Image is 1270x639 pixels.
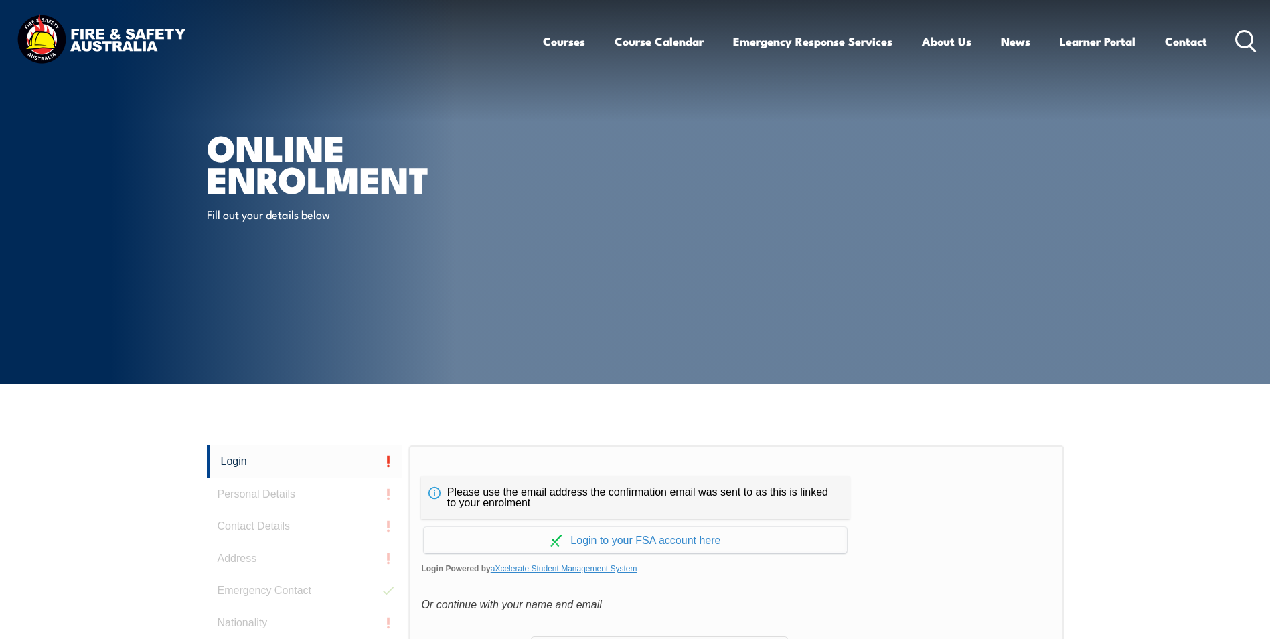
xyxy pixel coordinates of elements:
[421,476,850,519] div: Please use the email address the confirmation email was sent to as this is linked to your enrolment
[1165,23,1207,59] a: Contact
[421,595,1051,615] div: Or continue with your name and email
[207,131,538,194] h1: Online Enrolment
[543,23,585,59] a: Courses
[491,564,637,573] a: aXcelerate Student Management System
[207,445,402,478] a: Login
[615,23,704,59] a: Course Calendar
[922,23,971,59] a: About Us
[207,206,451,222] p: Fill out your details below
[1060,23,1135,59] a: Learner Portal
[733,23,892,59] a: Emergency Response Services
[1001,23,1030,59] a: News
[421,559,1051,579] span: Login Powered by
[550,535,562,547] img: Log in withaxcelerate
